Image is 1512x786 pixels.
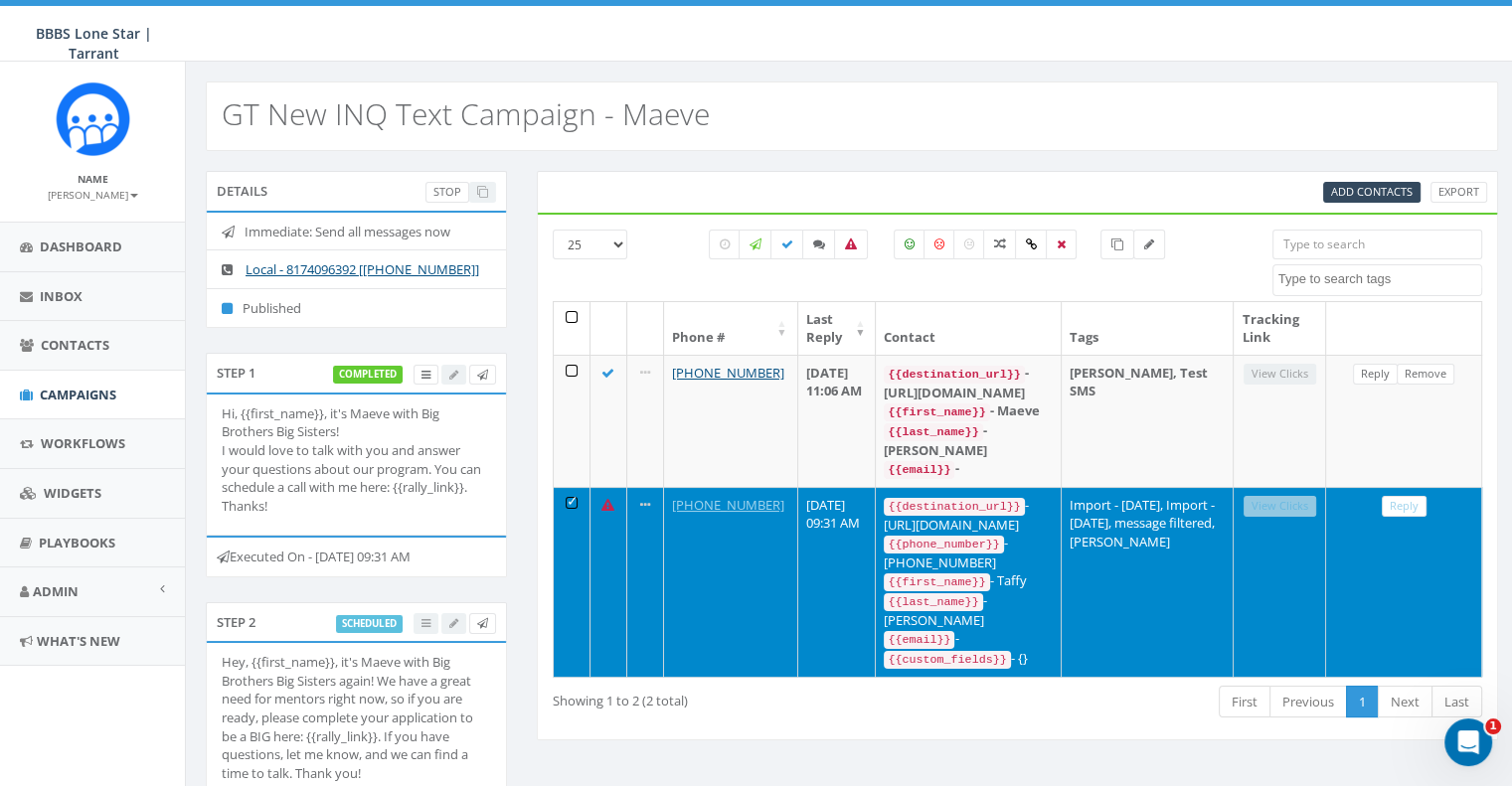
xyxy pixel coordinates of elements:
[425,182,469,203] a: Stop
[553,684,923,710] div: Showing 1 to 2 (2 total)
[884,591,1053,629] div: - [PERSON_NAME]
[1331,184,1413,199] span: CSV files only
[834,230,868,259] label: Bounced
[37,632,120,650] span: What's New
[48,185,138,203] a: [PERSON_NAME]
[672,364,784,382] a: [PHONE_NUMBER]
[894,230,925,259] label: Positive
[884,573,989,591] code: {{first_name}}
[36,24,152,63] span: BBBS Lone Star | Tarrant
[1219,686,1270,718] a: First
[798,487,877,677] td: [DATE] 09:31 AM
[222,653,491,782] p: Hey, {{first_name}}, it's Maeve with Big Brothers Big Sisters again! We have a great need for men...
[1378,686,1432,718] a: Next
[206,353,507,393] div: Step 1
[798,302,877,355] th: Last Reply: activate to sort column ascending
[709,230,741,259] label: Pending
[884,459,1053,479] div: -
[884,366,1024,384] code: {{destination_url}}
[1430,182,1487,203] a: Export
[672,496,784,514] a: [PHONE_NUMBER]
[41,336,109,354] span: Contacts
[802,230,836,259] label: Replied
[40,287,83,305] span: Inbox
[421,367,430,382] span: View Campaign Delivery Statistics
[477,367,488,382] span: Send Test Message
[884,649,1053,669] div: - {}
[1234,302,1326,355] th: Tracking Link
[1331,184,1413,199] span: Add Contacts
[207,213,506,251] li: Immediate: Send all messages now
[78,172,108,186] small: Name
[222,404,491,515] p: Hi, {{first_name}}, it's Maeve with Big Brothers Big Sisters! I would love to talk with you and a...
[333,366,403,384] label: completed
[246,260,479,278] a: Local - 8174096392 [[PHONE_NUMBER]]
[739,230,772,259] label: Sending
[884,421,1053,459] div: - [PERSON_NAME]
[40,386,116,403] span: Campaigns
[876,302,1062,355] th: Contact
[884,571,1053,591] div: - Taffy
[336,615,403,633] label: scheduled
[41,434,125,452] span: Workflows
[1382,496,1427,517] a: Reply
[1144,236,1154,252] span: Send Message
[884,593,982,611] code: {{last_name}}
[1015,230,1048,259] label: Link Clicked
[206,602,507,642] div: Step 2
[770,230,804,259] label: Delivered
[206,536,507,577] div: Executed On - [DATE] 09:31 AM
[884,496,1053,534] div: - [URL][DOMAIN_NAME]
[206,171,507,211] div: Details
[1269,686,1347,718] a: Previous
[477,615,488,630] span: Send Test Message
[884,498,1024,516] code: {{destination_url}}
[884,403,989,421] code: {{first_name}}
[1062,487,1235,677] td: Import - [DATE], Import - [DATE], message filtered, [PERSON_NAME]
[56,81,130,156] img: Rally_Corp_Icon_1.png
[1062,355,1235,487] td: [PERSON_NAME], Test SMS
[1278,270,1481,288] textarea: Search
[884,534,1053,571] div: - [PHONE_NUMBER]
[884,461,954,479] code: {{email}}
[39,534,115,551] span: Playbooks
[983,230,1017,259] label: Mixed
[1111,236,1123,252] span: Add Contacts to Campaign
[1431,686,1482,718] a: Last
[1485,718,1501,734] span: 1
[1353,364,1398,385] a: Reply
[884,629,1053,649] div: -
[884,651,1010,669] code: {{custom_fields}}
[1062,302,1235,355] th: Tags
[222,302,243,315] i: Published
[884,536,1003,553] code: {{phone_number}}
[1323,182,1421,203] a: Add Contacts
[798,355,877,487] td: [DATE] 11:06 AM
[884,364,1053,401] div: - [URL][DOMAIN_NAME]
[664,302,798,355] th: Phone #: activate to sort column ascending
[884,401,1053,421] div: - Maeve
[44,484,101,502] span: Widgets
[1444,718,1492,766] iframe: Intercom live chat
[884,631,954,649] code: {{email}}
[924,230,955,259] label: Negative
[48,188,138,202] small: [PERSON_NAME]
[33,582,79,600] span: Admin
[1397,364,1454,385] a: Remove
[953,230,985,259] label: Neutral
[1272,230,1482,259] input: Type to search
[40,237,122,255] span: Dashboard
[222,97,710,130] h2: GT New INQ Text Campaign - Maeve
[1046,230,1077,259] label: Removed
[1346,686,1379,718] a: 1
[222,226,245,238] i: Immediate: Send all messages now
[207,288,506,328] li: Published
[884,423,982,441] code: {{last_name}}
